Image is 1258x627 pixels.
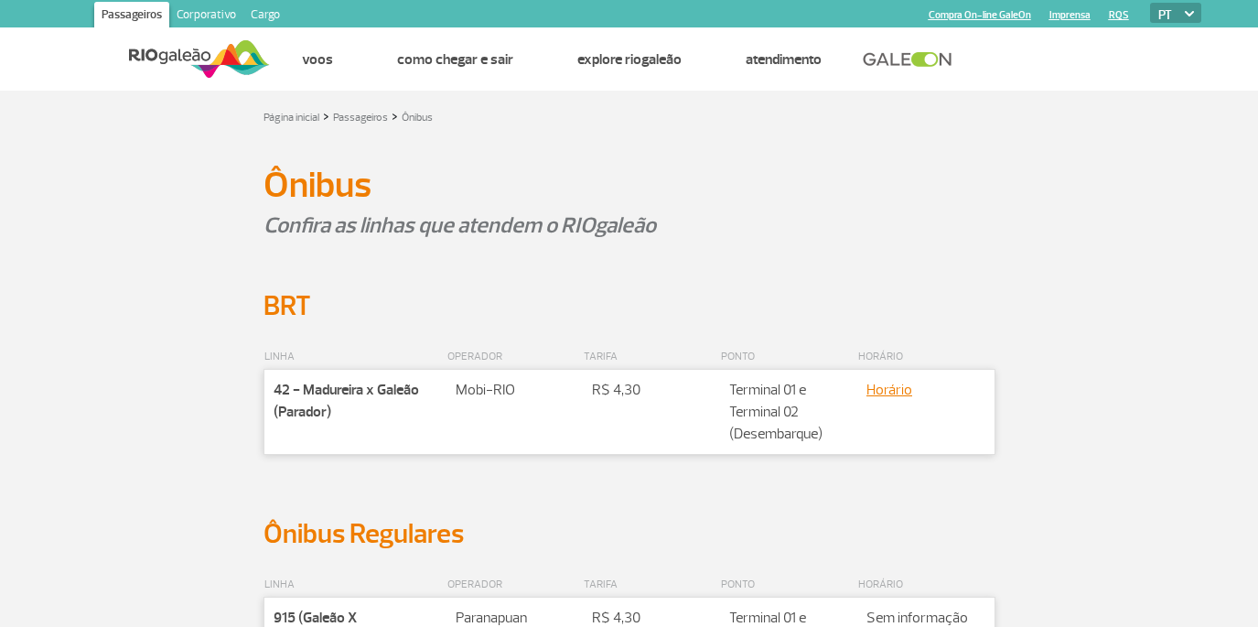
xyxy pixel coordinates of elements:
[263,289,995,323] h2: BRT
[720,573,857,598] th: PONTO
[323,105,329,126] a: >
[583,573,720,598] th: TARIFA
[866,381,912,399] a: Horário
[274,381,419,421] strong: 42 - Madureira x Galeão (Parador)
[94,2,169,31] a: Passageiros
[302,50,333,69] a: Voos
[592,379,711,401] p: R$ 4,30
[720,370,857,455] td: Terminal 01 e Terminal 02 (Desembarque)
[456,379,574,401] p: Mobi-RIO
[858,346,994,368] p: HORÁRIO
[720,345,857,370] th: PONTO
[929,9,1031,21] a: Compra On-line GaleOn
[858,574,994,596] p: HORÁRIO
[577,50,682,69] a: Explore RIOgaleão
[263,210,995,241] p: Confira as linhas que atendem o RIOgaleão
[397,50,513,69] a: Como chegar e sair
[243,2,287,31] a: Cargo
[392,105,398,126] a: >
[333,111,388,124] a: Passageiros
[263,169,995,200] h1: Ônibus
[1049,9,1091,21] a: Imprensa
[1109,9,1129,21] a: RQS
[264,346,446,368] p: LINHA
[746,50,822,69] a: Atendimento
[584,346,719,368] p: TARIFA
[447,346,582,368] p: OPERADOR
[263,517,995,551] h2: Ônibus Regulares
[402,111,433,124] a: Ônibus
[263,111,319,124] a: Página inicial
[264,574,446,596] p: LINHA
[447,574,582,596] p: OPERADOR
[169,2,243,31] a: Corporativo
